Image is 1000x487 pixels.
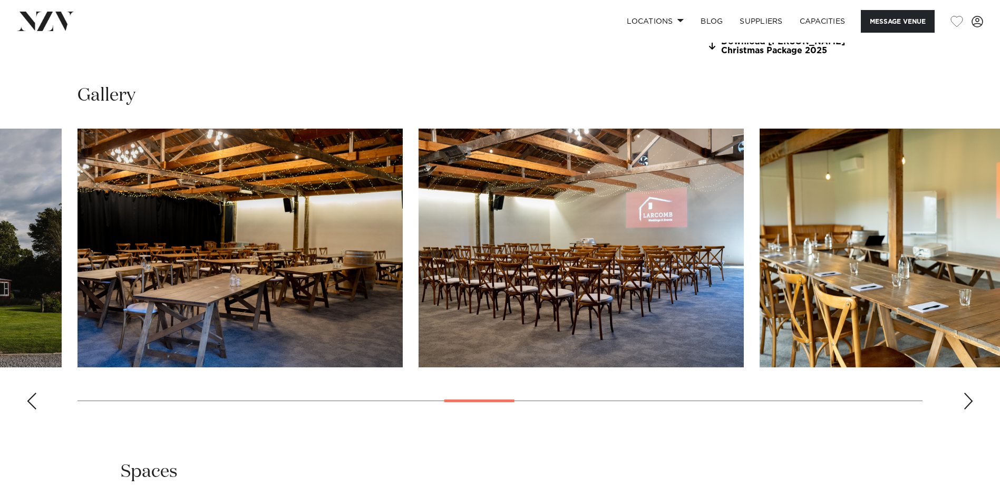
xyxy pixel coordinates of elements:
[77,129,403,367] swiper-slide: 14 / 30
[861,10,935,33] button: Message Venue
[791,10,854,33] a: Capacities
[618,10,692,33] a: Locations
[731,10,791,33] a: SUPPLIERS
[692,10,731,33] a: BLOG
[17,12,74,31] img: nzv-logo.png
[77,84,135,108] h2: Gallery
[121,460,178,484] h2: Spaces
[419,129,744,367] swiper-slide: 15 / 30
[708,37,880,55] a: Download [PERSON_NAME] Christmas Package 2025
